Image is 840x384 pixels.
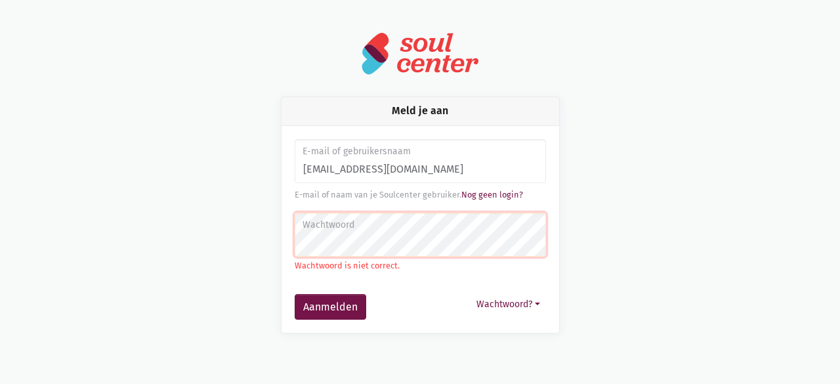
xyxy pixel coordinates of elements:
button: Aanmelden [295,294,366,320]
label: E-mail of gebruikersnaam [303,144,537,159]
label: Wachtwoord [303,218,537,232]
p: Wachtwoord is niet correct. [295,259,546,272]
a: Nog geen login? [461,190,523,200]
form: Aanmelden [295,139,546,320]
div: E-mail of naam van je Soulcenter gebruiker. [295,188,546,202]
button: Wachtwoord? [471,294,546,314]
img: logo-soulcenter-full.svg [361,32,479,75]
div: Meld je aan [282,97,559,125]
